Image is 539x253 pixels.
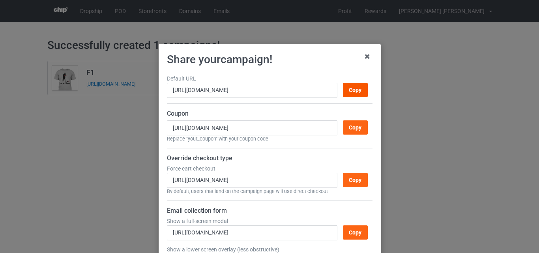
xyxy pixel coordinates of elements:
[167,154,372,163] h4: Override checkout type
[167,217,372,225] div: Show a full-screen modal
[342,83,367,97] div: Copy
[342,120,367,135] div: Copy
[167,110,372,118] h4: Coupon
[167,165,372,173] div: Force cart checkout
[167,207,372,215] h4: Email collection form
[167,52,372,67] h1: Share your campaign !
[167,75,372,83] div: Default URL
[342,173,367,187] div: Copy
[342,225,367,240] div: Copy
